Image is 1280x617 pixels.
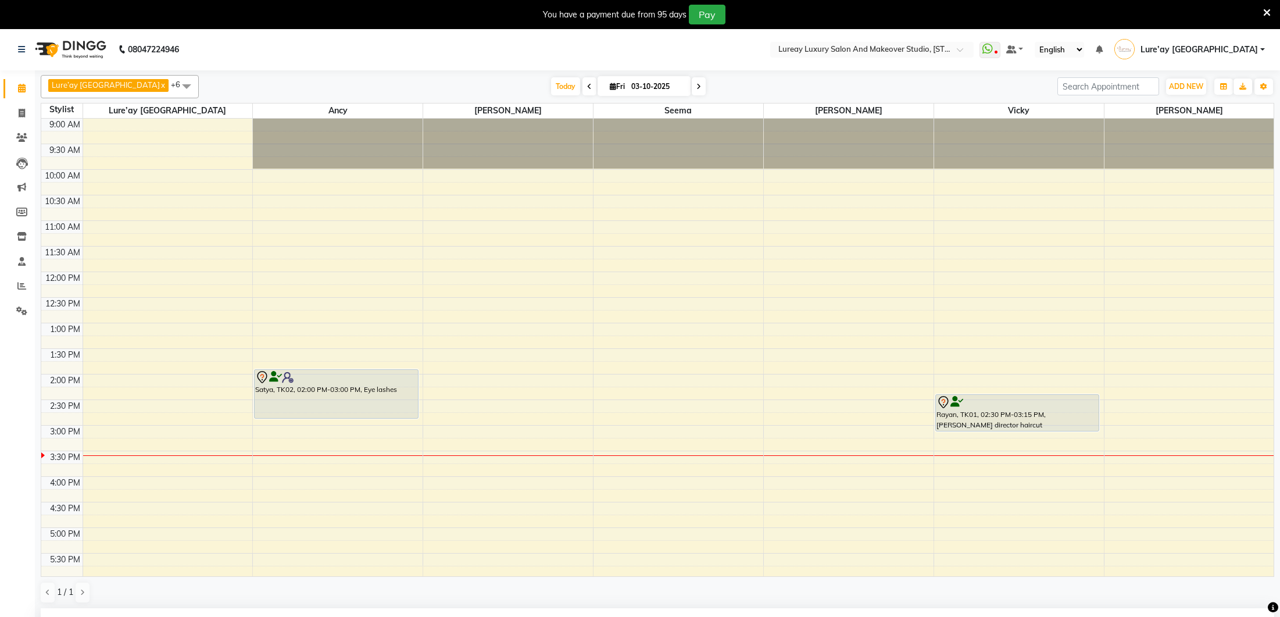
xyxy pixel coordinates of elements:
[1169,82,1203,91] span: ADD NEW
[83,104,253,118] span: Lure’ay [GEOGRAPHIC_DATA]
[1166,79,1206,95] button: ADD NEW
[423,104,593,118] span: [PERSON_NAME]
[764,104,934,118] span: [PERSON_NAME]
[48,528,83,540] div: 5:00 PM
[43,298,83,310] div: 12:30 PM
[128,33,179,66] b: 08047224946
[57,586,73,598] span: 1 / 1
[934,104,1104,118] span: Vicky
[48,451,83,463] div: 3:30 PM
[936,395,1099,431] div: Rayan, TK01, 02:30 PM-03:15 PM, [PERSON_NAME] director haircut
[171,80,189,89] span: +6
[43,272,83,284] div: 12:00 PM
[593,104,763,118] span: Seema
[607,82,628,91] span: Fri
[1114,39,1135,59] img: Lure’ay India
[48,477,83,489] div: 4:00 PM
[689,5,725,24] button: Pay
[1140,44,1258,56] span: Lure’ay [GEOGRAPHIC_DATA]
[47,144,83,156] div: 9:30 AM
[48,323,83,336] div: 1:00 PM
[42,247,83,259] div: 11:30 AM
[551,77,580,95] span: Today
[48,375,83,387] div: 2:00 PM
[52,80,160,90] span: Lure’ay [GEOGRAPHIC_DATA]
[1057,77,1159,95] input: Search Appointment
[30,33,109,66] img: logo
[48,554,83,566] div: 5:30 PM
[42,195,83,208] div: 10:30 AM
[42,221,83,233] div: 11:00 AM
[42,170,83,182] div: 10:00 AM
[48,426,83,438] div: 3:00 PM
[48,349,83,361] div: 1:30 PM
[48,400,83,412] div: 2:30 PM
[47,119,83,131] div: 9:00 AM
[41,104,83,116] div: Stylist
[253,104,423,118] span: Ancy
[1104,104,1274,118] span: [PERSON_NAME]
[255,370,418,418] div: Satya, TK02, 02:00 PM-03:00 PM, Eye lashes
[48,502,83,515] div: 4:30 PM
[543,9,687,21] div: You have a payment due from 95 days
[160,80,165,90] a: x
[628,78,686,95] input: 2025-10-03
